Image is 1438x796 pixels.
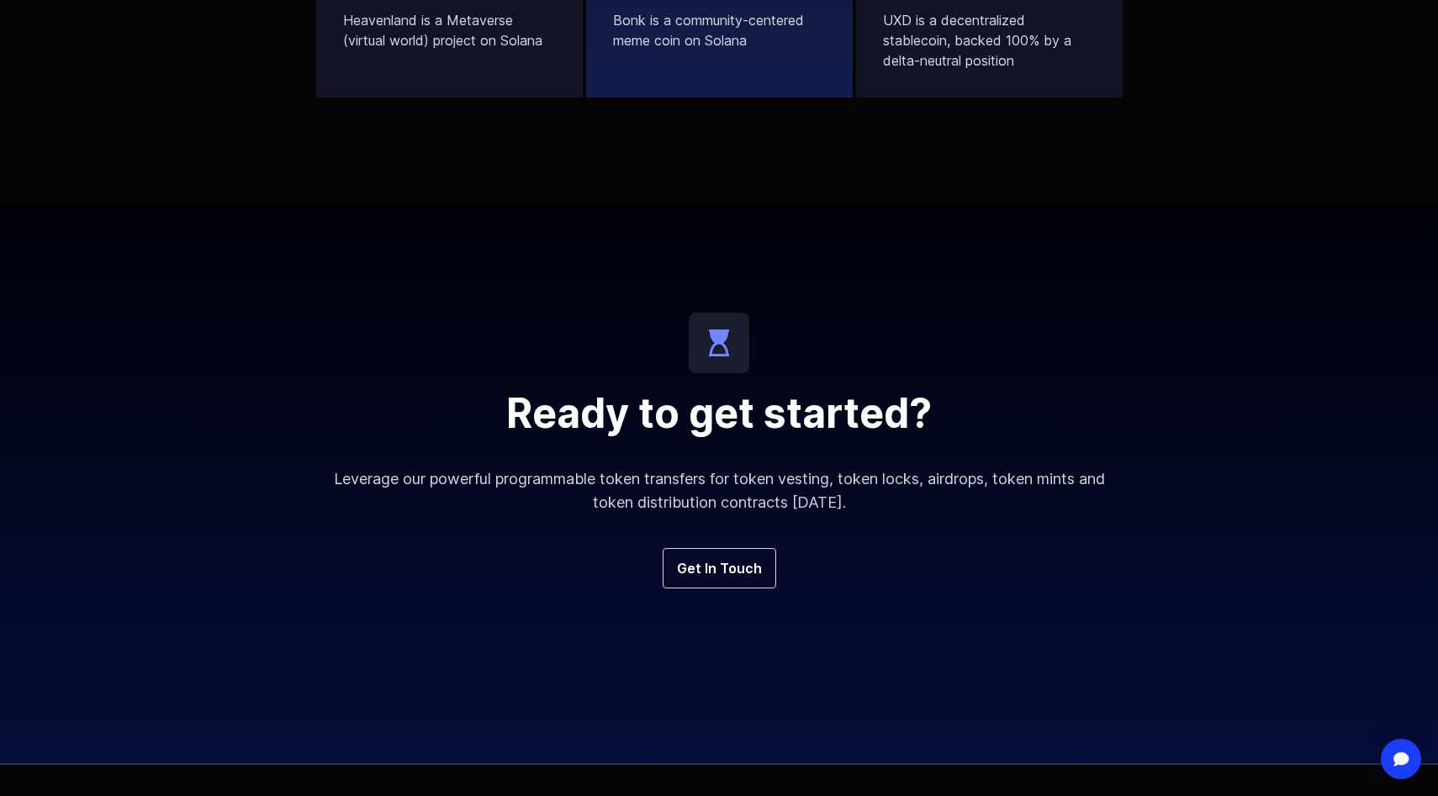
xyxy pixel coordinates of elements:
img: icon [689,313,749,373]
p: Heavenland is a Metaverse (virtual world) project on Solana [343,10,556,50]
h2: Ready to get started? [315,393,1123,434]
div: Open Intercom Messenger [1381,739,1421,779]
p: Leverage our powerful programmable token transfers for token vesting, token locks, airdrops, toke... [315,467,1123,514]
p: Bonk is a community-centered meme coin on Solana [613,10,826,50]
a: Get In Touch [663,548,776,588]
p: UXD is a decentralized stablecoin, backed 100% by a delta-neutral position [883,10,1096,71]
